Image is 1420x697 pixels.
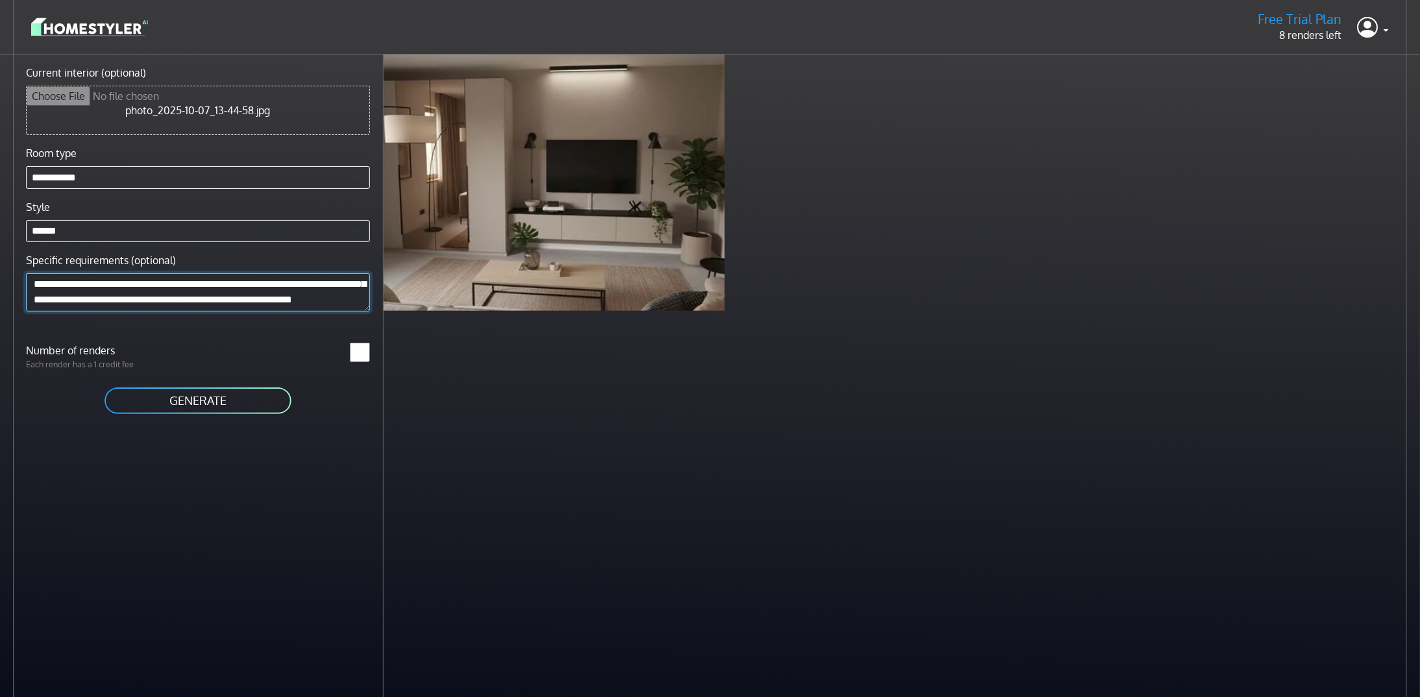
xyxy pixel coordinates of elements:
label: Current interior (optional) [26,65,146,80]
p: 8 renders left [1258,27,1342,43]
label: Number of renders [18,343,198,358]
button: GENERATE [103,386,293,415]
img: logo-3de290ba35641baa71223ecac5eacb59cb85b4c7fdf211dc9aaecaaee71ea2f8.svg [31,16,148,38]
label: Style [26,199,50,215]
label: Specific requirements (optional) [26,252,176,268]
h5: Free Trial Plan [1258,11,1342,27]
p: Each render has a 1 credit fee [18,358,198,371]
label: Room type [26,145,77,161]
